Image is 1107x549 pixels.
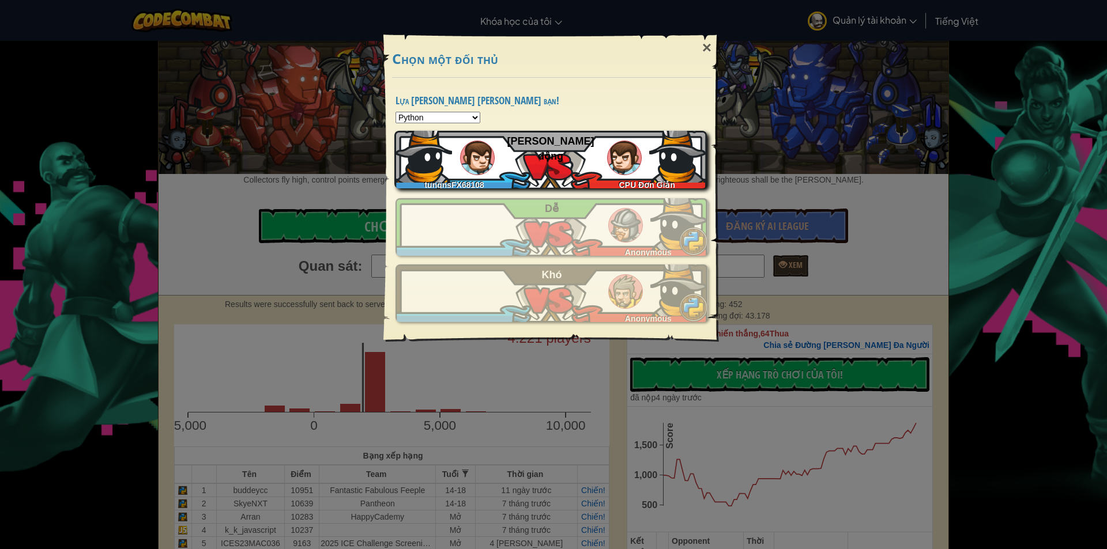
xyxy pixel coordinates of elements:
[650,259,708,316] img: iV3WgaZUAAAAASUVORK5CYII=
[394,125,452,183] img: iV3WgaZUAAAAASUVORK5CYII=
[545,203,559,214] span: Dễ̉
[542,269,562,281] span: Khó
[619,180,675,190] span: CPU Đơn Giản
[396,198,708,256] a: Anonymous
[649,125,707,183] img: iV3WgaZUAAAAASUVORK5CYII=
[694,31,720,65] div: ×
[507,135,594,162] span: [PERSON_NAME] động
[460,141,495,175] img: humans_ladder_tutorial.png
[625,248,672,257] span: Anonymous
[424,180,484,190] span: tungnsFX68108
[650,192,708,250] img: iV3WgaZUAAAAASUVORK5CYII=
[396,95,708,106] h4: Lựa [PERSON_NAME] [PERSON_NAME] bạn!
[608,274,643,309] img: humans_ladder_hard.png
[396,131,708,188] a: tungnsFX68108CPU Đơn Giản
[607,141,642,175] img: humans_ladder_tutorial.png
[392,51,711,67] h3: Chọn một đối thủ
[608,208,643,243] img: humans_ladder_easy.png
[625,314,672,323] span: Anonymous
[396,264,708,322] a: Anonymous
